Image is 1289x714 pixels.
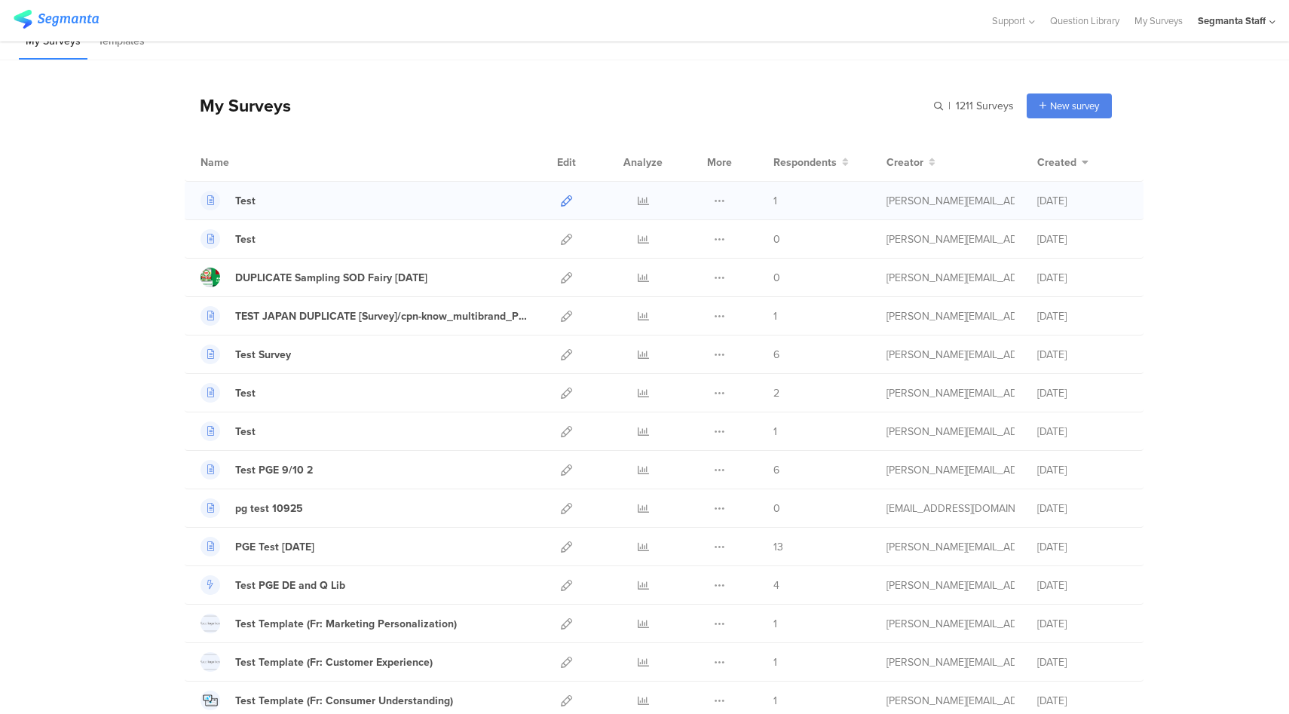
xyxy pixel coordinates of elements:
div: riel@segmanta.com [886,424,1015,440]
span: 4 [773,578,779,593]
div: Test PGE 9/10 2 [235,462,313,478]
div: My Surveys [185,93,291,118]
div: Edit [550,143,583,181]
img: segmanta logo [14,10,99,29]
a: Test [201,383,256,403]
a: Test Template (Fr: Consumer Understanding) [201,691,453,710]
div: Test [235,231,256,247]
span: | [946,98,953,114]
a: Test [201,421,256,441]
div: Segmanta Staff [1198,14,1266,28]
span: 1 [773,424,777,440]
span: 2 [773,385,779,401]
div: riel@segmanta.com [886,193,1015,209]
span: 1 [773,616,777,632]
a: Test Template (Fr: Customer Experience) [201,652,433,672]
span: 1 [773,693,777,709]
div: raymund@segmanta.com [886,693,1015,709]
div: [DATE] [1037,347,1128,363]
div: eliran@segmanta.com [886,501,1015,516]
div: raymund@segmanta.com [886,654,1015,670]
div: Test Template (Fr: Customer Experience) [235,654,433,670]
div: [DATE] [1037,231,1128,247]
span: Creator [886,155,923,170]
button: Respondents [773,155,849,170]
a: Test PGE DE and Q Lib [201,575,345,595]
div: [DATE] [1037,539,1128,555]
div: TEST JAPAN DUPLICATE [Survey]/cpn-know_multibrand_PG-5000yen-2507/ [235,308,528,324]
div: raymund@segmanta.com [886,347,1015,363]
div: [DATE] [1037,308,1128,324]
div: [DATE] [1037,616,1128,632]
span: 13 [773,539,783,555]
div: [DATE] [1037,385,1128,401]
li: My Surveys [19,24,87,60]
div: [DATE] [1037,270,1128,286]
span: 0 [773,231,780,247]
span: 0 [773,270,780,286]
a: TEST JAPAN DUPLICATE [Survey]/cpn-know_multibrand_PG-5000yen-2507/ [201,306,528,326]
a: PGE Test [DATE] [201,537,314,556]
div: riel@segmanta.com [886,539,1015,555]
div: Test Survey [235,347,291,363]
div: [DATE] [1037,193,1128,209]
span: 1211 Surveys [956,98,1014,114]
a: Test Template (Fr: Marketing Personalization) [201,614,457,633]
span: 0 [773,501,780,516]
div: Test PGE DE and Q Lib [235,578,345,593]
div: Test [235,424,256,440]
div: Analyze [620,143,666,181]
span: 6 [773,347,779,363]
div: riel@segmanta.com [886,308,1015,324]
a: Test PGE 9/10 2 [201,460,313,480]
div: raymund@segmanta.com [886,385,1015,401]
div: raymund@segmanta.com [886,231,1015,247]
div: DUPLICATE Sampling SOD Fairy Aug'25 [235,270,427,286]
div: raymund@segmanta.com [886,462,1015,478]
span: 1 [773,654,777,670]
a: Test [201,191,256,210]
button: Created [1037,155,1088,170]
div: Test Template (Fr: Marketing Personalization) [235,616,457,632]
div: Test [235,193,256,209]
div: PGE Test 09.10.25 [235,539,314,555]
span: 1 [773,308,777,324]
div: raymund@segmanta.com [886,616,1015,632]
div: pg test 10925 [235,501,303,516]
div: Test [235,385,256,401]
div: raymund@segmanta.com [886,270,1015,286]
div: Test Template (Fr: Consumer Understanding) [235,693,453,709]
div: [DATE] [1037,501,1128,516]
li: Templates [91,24,152,60]
div: raymund@segmanta.com [886,578,1015,593]
a: Test Survey [201,345,291,364]
div: [DATE] [1037,462,1128,478]
div: More [703,143,736,181]
span: Respondents [773,155,837,170]
div: [DATE] [1037,578,1128,593]
a: Test [201,229,256,249]
span: 6 [773,462,779,478]
span: New survey [1050,99,1099,113]
a: pg test 10925 [201,498,303,518]
div: [DATE] [1037,424,1128,440]
span: Created [1037,155,1076,170]
span: 1 [773,193,777,209]
span: Support [992,14,1025,28]
div: Name [201,155,291,170]
div: [DATE] [1037,654,1128,670]
button: Creator [886,155,935,170]
div: [DATE] [1037,693,1128,709]
a: DUPLICATE Sampling SOD Fairy [DATE] [201,268,427,287]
